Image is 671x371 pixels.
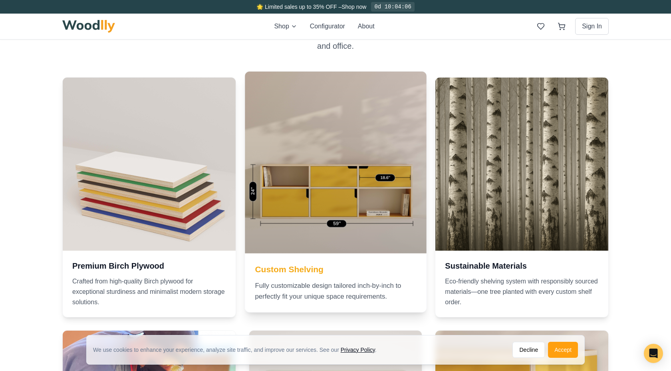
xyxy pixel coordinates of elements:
[575,18,609,35] button: Sign In
[644,344,663,363] div: Open Intercom Messenger
[255,280,416,302] p: Fully customizable design tailored inch-by-inch to perfectly fit your unique space requirements.
[512,342,545,358] button: Decline
[72,276,226,307] p: Crafted from high-quality Birch plywood for exceptional sturdiness and minimalist modern storage ...
[341,347,375,353] a: Privacy Policy
[274,22,297,31] button: Shop
[358,22,375,31] button: About
[72,260,226,271] h3: Premium Birch Plywood
[182,29,489,52] p: Discover what makes our custom storage solutions the perfect choice for your home and office.
[445,260,599,271] h3: Sustainable Materials
[255,263,416,275] h3: Custom Shelving
[310,22,345,31] button: Configurator
[62,20,115,33] img: Woodlly
[341,4,366,10] a: Shop now
[548,342,578,358] button: Accept
[371,2,414,12] div: 0d 10:04:06
[256,4,341,10] span: 🌟 Limited sales up to 35% OFF –
[445,276,599,307] p: Eco-friendly shelving system with responsibly sourced materials—one tree planted with every custo...
[93,346,383,354] div: We use cookies to enhance your experience, analyze site traffic, and improve our services. See our .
